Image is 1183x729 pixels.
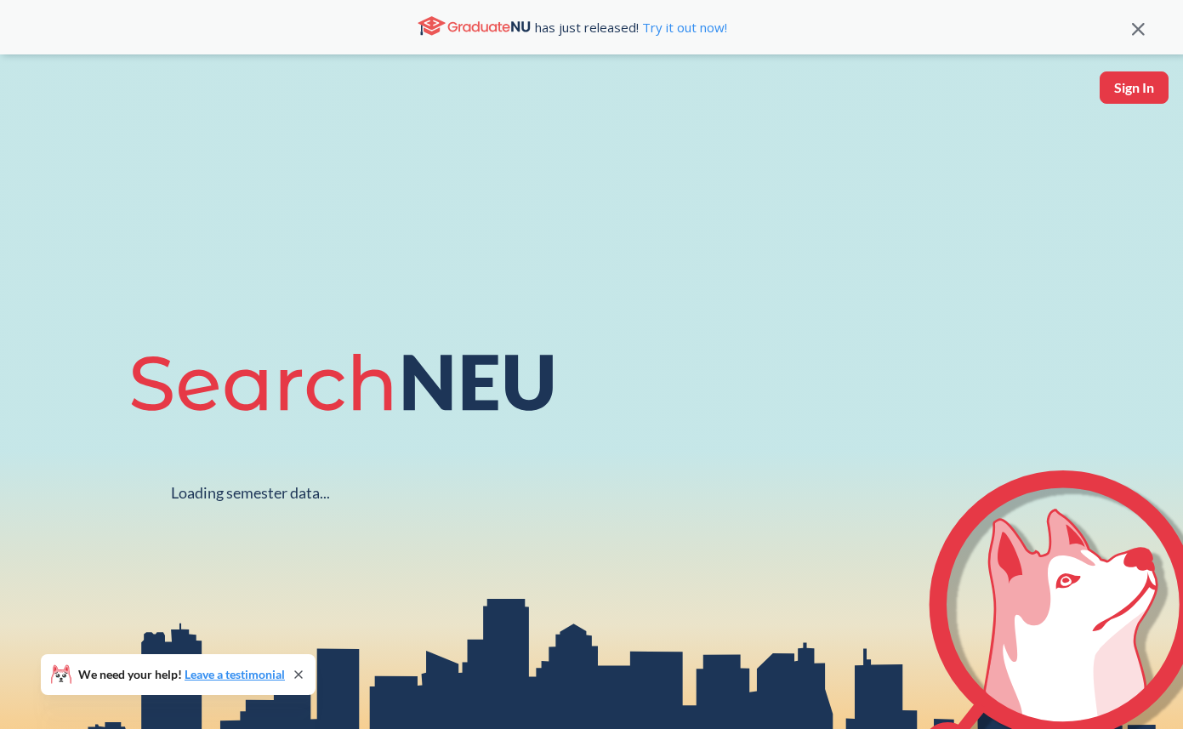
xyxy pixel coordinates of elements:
[185,667,285,681] a: Leave a testimonial
[17,71,57,123] img: sandbox logo
[17,71,57,128] a: sandbox logo
[78,669,285,681] span: We need your help!
[639,19,727,36] a: Try it out now!
[1100,71,1169,104] button: Sign In
[535,18,727,37] span: has just released!
[171,483,330,503] div: Loading semester data...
